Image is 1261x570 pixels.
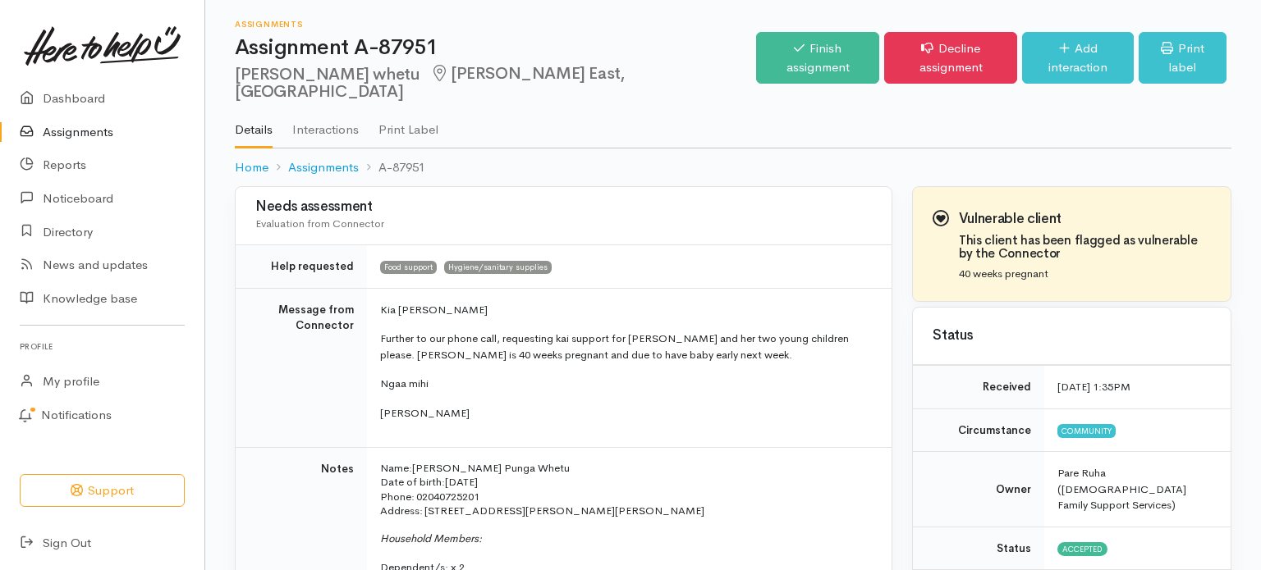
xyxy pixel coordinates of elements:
[380,405,872,422] p: [PERSON_NAME]
[20,474,185,508] button: Support
[380,490,415,504] span: Phone:
[1022,32,1134,84] a: Add interaction
[235,20,756,29] h6: Assignments
[1139,32,1227,84] a: Print label
[255,217,384,230] span: Evaluation from Connector
[424,504,704,518] span: [STREET_ADDRESS][PERSON_NAME][PERSON_NAME]
[959,234,1211,261] h4: This client has been flagged as vulnerable by the Connector
[380,461,412,475] span: Name:
[235,101,273,148] a: Details
[235,148,1231,187] nav: breadcrumb
[292,101,359,147] a: Interactions
[20,335,185,358] h6: Profile
[959,266,1211,282] p: 40 weeks pregnant
[412,461,570,475] span: [PERSON_NAME] Punga Whetu
[913,408,1044,452] td: Circumstance
[959,212,1211,227] h3: Vulnerable client
[1057,424,1116,437] span: Community
[235,158,268,177] a: Home
[884,32,1017,84] a: Decline assignment
[380,302,872,318] p: Kia [PERSON_NAME]
[380,331,872,363] p: Further to our phone call, requesting kai support for [PERSON_NAME] and her two young children pl...
[1057,466,1186,512] span: Pare Ruha ([DEMOGRAPHIC_DATA] Family Support Services)
[288,158,359,177] a: Assignments
[359,158,425,177] li: A-87951
[933,328,1211,344] h3: Status
[236,245,367,289] td: Help requested
[235,63,624,102] span: [PERSON_NAME] East, [GEOGRAPHIC_DATA]
[913,527,1044,570] td: Status
[236,288,367,448] td: Message from Connector
[380,504,423,518] span: Address:
[380,475,445,489] span: Date of birth:
[380,531,482,545] span: Household Members:
[1057,380,1130,394] time: [DATE] 1:35PM
[913,452,1044,527] td: Owner
[444,261,552,274] span: Hygiene/sanitary supplies
[913,366,1044,409] td: Received
[378,101,438,147] a: Print Label
[1057,542,1107,555] span: Accepted
[380,376,872,392] p: Ngaa mihi
[416,490,479,504] span: 02040725201
[235,65,756,102] h2: [PERSON_NAME] whetu
[380,261,437,274] span: Food support
[235,36,756,60] h1: Assignment A-87951
[756,32,879,84] a: Finish assignment
[445,475,478,489] span: [DATE]
[255,199,872,215] h3: Needs assessment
